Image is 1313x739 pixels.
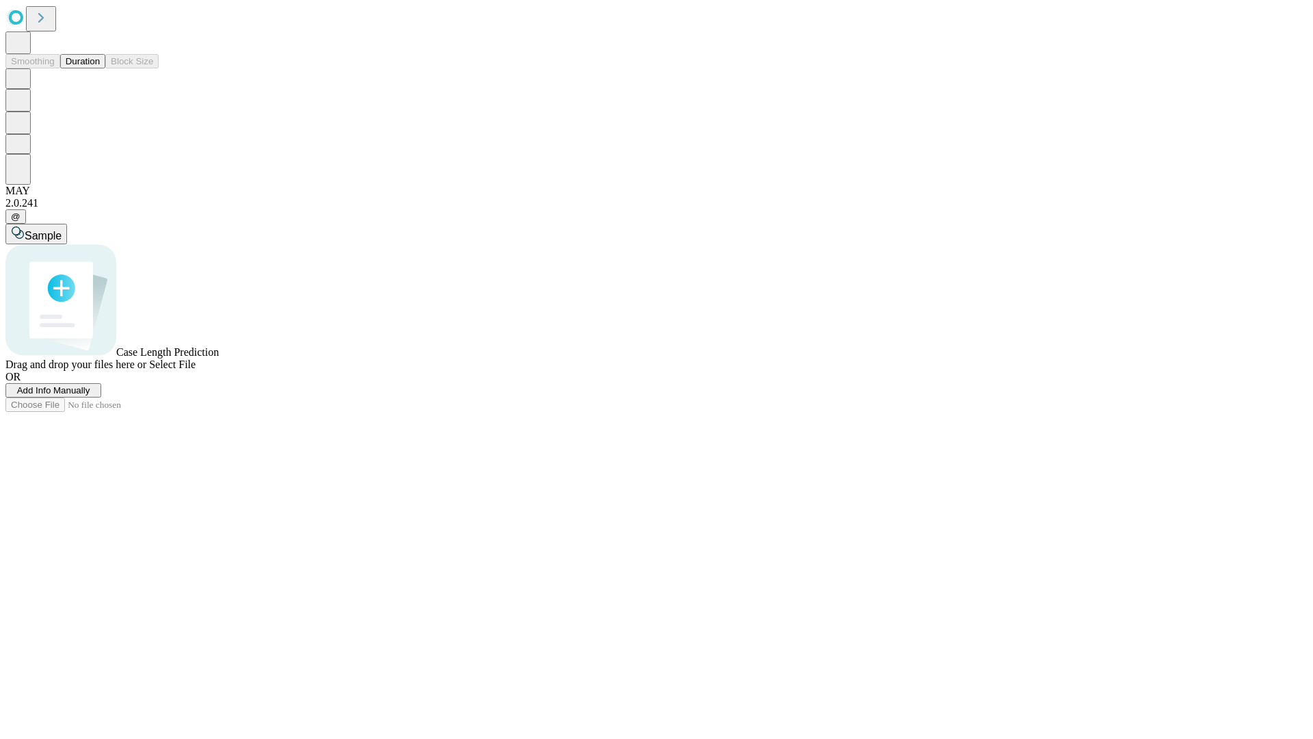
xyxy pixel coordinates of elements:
[17,385,90,396] span: Add Info Manually
[149,359,196,370] span: Select File
[5,54,60,68] button: Smoothing
[5,209,26,224] button: @
[5,371,21,383] span: OR
[5,197,1308,209] div: 2.0.241
[25,230,62,242] span: Sample
[5,383,101,398] button: Add Info Manually
[116,346,219,358] span: Case Length Prediction
[5,185,1308,197] div: MAY
[105,54,159,68] button: Block Size
[5,224,67,244] button: Sample
[11,211,21,222] span: @
[60,54,105,68] button: Duration
[5,359,146,370] span: Drag and drop your files here or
